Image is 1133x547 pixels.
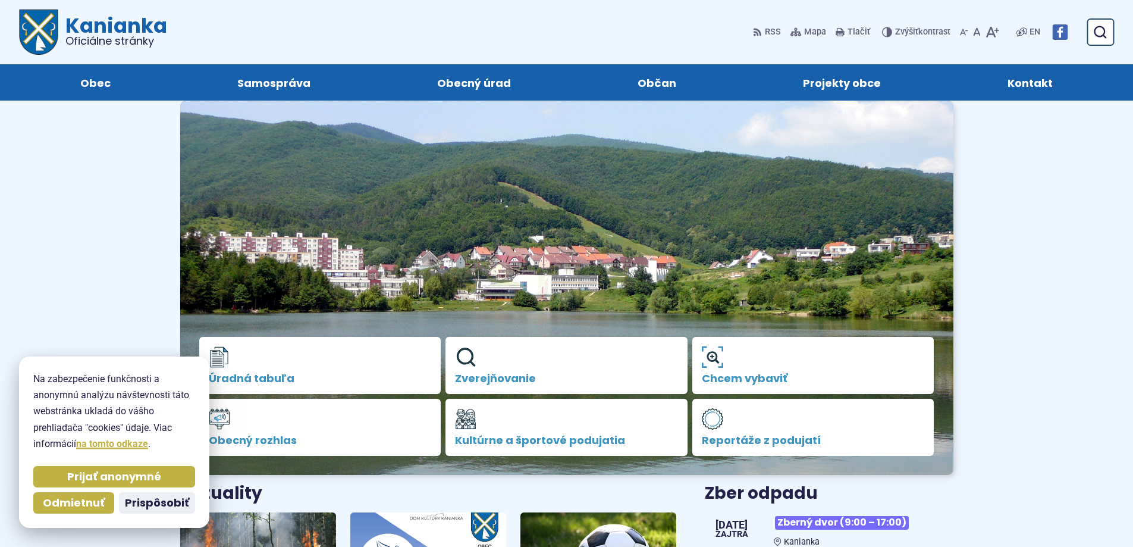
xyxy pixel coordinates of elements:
[804,25,826,39] span: Mapa
[65,36,167,46] span: Oficiálne stránky
[882,20,953,45] button: Zvýšiťkontrast
[803,64,881,101] span: Projekty obce
[43,496,105,510] span: Odmietnuť
[895,27,918,37] span: Zvýšiť
[692,337,934,394] a: Chcem vybaviť
[33,371,195,452] p: Na zabezpečenie funkčnosti a anonymnú analýzu návštevnosti táto webstránka ukladá do vášho prehli...
[1052,24,1068,40] img: Prejsť na Facebook stránku
[833,20,872,45] button: Tlačiť
[715,530,748,539] span: Zajtra
[80,64,111,101] span: Obec
[445,337,688,394] a: Zverejňovanie
[784,537,820,547] span: Kanianka
[19,10,167,55] a: Logo Kanianka, prejsť na domovskú stránku.
[58,15,167,46] h1: Kanianka
[199,337,441,394] a: Úradná tabuľa
[445,399,688,456] a: Kultúrne a športové podujatia
[209,373,432,385] span: Úradná tabuľa
[1027,25,1043,39] a: EN
[125,496,189,510] span: Prispôsobiť
[385,64,562,101] a: Obecný úrad
[638,64,676,101] span: Občan
[715,520,748,530] span: [DATE]
[33,492,114,514] button: Odmietnuť
[702,435,925,446] span: Reportáže z podujatí
[180,485,262,503] h3: Aktuality
[1008,64,1053,101] span: Kontakt
[199,399,441,456] a: Obecný rozhlas
[455,435,678,446] span: Kultúrne a športové podujatia
[119,492,195,514] button: Prispôsobiť
[752,64,933,101] a: Projekty obce
[775,516,909,530] span: Zberný dvor (9:00 – 17:00)
[705,485,953,503] h3: Zber odpadu
[209,435,432,446] span: Obecný rozhlas
[76,438,148,449] a: na tomto odkaze
[455,373,678,385] span: Zverejňovanie
[983,20,1002,45] button: Zväčšiť veľkosť písma
[67,470,161,484] span: Prijať anonymné
[237,64,310,101] span: Samospráva
[437,64,511,101] span: Obecný úrad
[958,20,971,45] button: Zmenšiť veľkosť písma
[848,27,870,37] span: Tlačiť
[33,466,195,487] button: Prijať anonymné
[971,20,983,45] button: Nastaviť pôvodnú veľkosť písma
[753,20,783,45] a: RSS
[705,511,953,547] a: Zberný dvor (9:00 – 17:00) Kanianka [DATE] Zajtra
[692,399,934,456] a: Reportáže z podujatí
[895,27,950,37] span: kontrast
[788,20,828,45] a: Mapa
[19,10,58,55] img: Prejsť na domovskú stránku
[765,25,781,39] span: RSS
[702,373,925,385] span: Chcem vybaviť
[1030,25,1040,39] span: EN
[956,64,1104,101] a: Kontakt
[29,64,162,101] a: Obec
[186,64,362,101] a: Samospráva
[586,64,728,101] a: Občan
